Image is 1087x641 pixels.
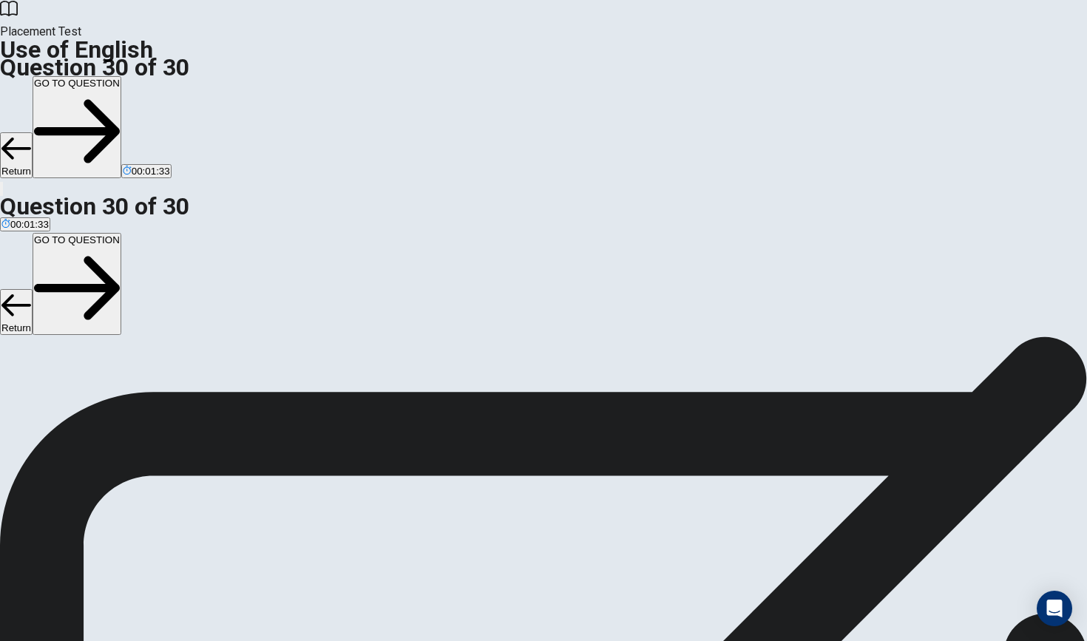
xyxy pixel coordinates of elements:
[10,219,49,230] span: 00:01:33
[1037,591,1072,626] div: Open Intercom Messenger
[121,164,172,178] button: 00:01:33
[33,233,121,335] button: GO TO QUESTION
[132,166,170,177] span: 00:01:33
[33,76,121,178] button: GO TO QUESTION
